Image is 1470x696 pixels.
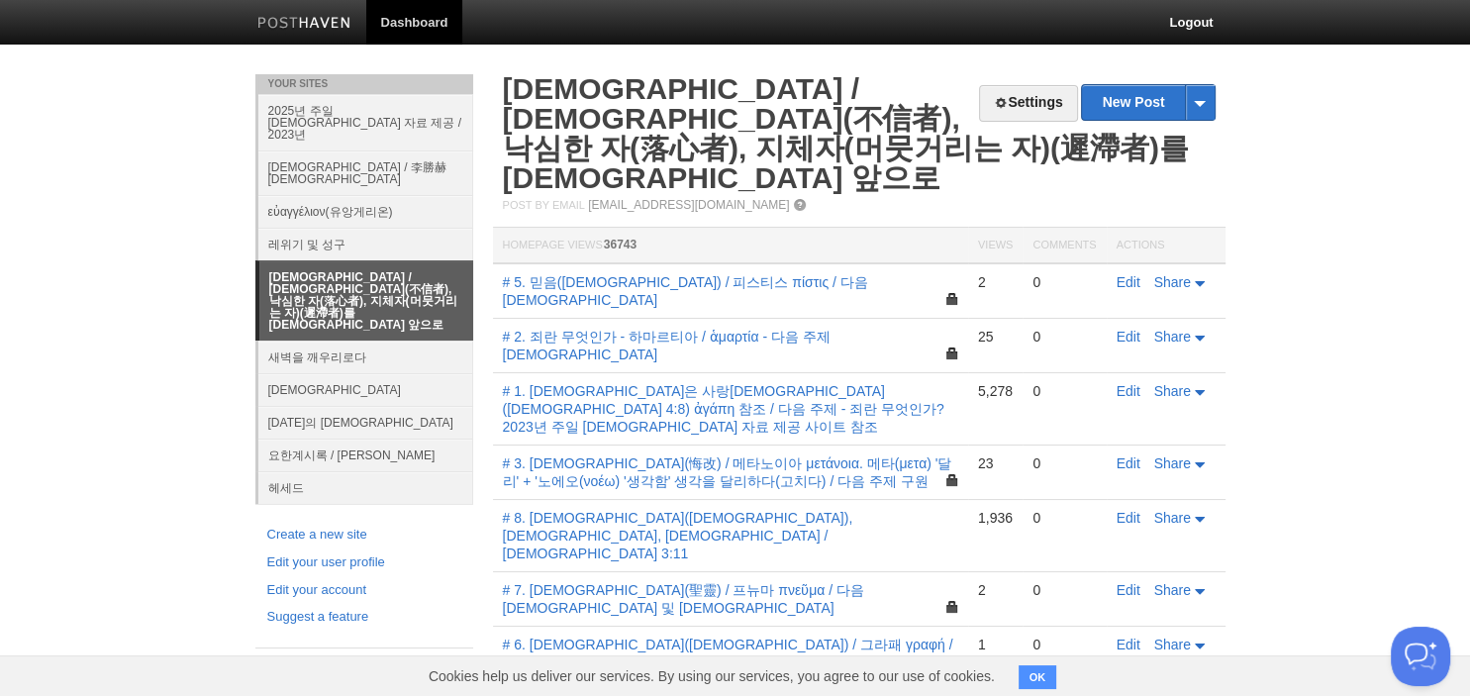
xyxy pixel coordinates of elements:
[978,636,1013,653] div: 1
[258,471,473,504] a: 헤세드
[978,581,1013,599] div: 2
[1082,85,1214,120] a: New Post
[503,637,953,670] a: # 6. [DEMOGRAPHIC_DATA]([DEMOGRAPHIC_DATA]) / 그라패 γραφή / 다음 [DEMOGRAPHIC_DATA]
[1154,383,1191,399] span: Share
[1117,274,1140,290] a: Edit
[258,373,473,406] a: [DEMOGRAPHIC_DATA]
[1117,637,1140,652] a: Edit
[259,261,473,341] a: [DEMOGRAPHIC_DATA] / [DEMOGRAPHIC_DATA](不信者), 낙심한 자(落心者), 지체자(머뭇거리는 자)(遲滯者)를 [DEMOGRAPHIC_DATA] 앞으로
[1117,383,1140,399] a: Edit
[1154,510,1191,526] span: Share
[1391,627,1450,686] iframe: Help Scout Beacon - Open
[258,228,473,260] a: 레위기 및 성구
[267,552,461,573] a: Edit your user profile
[493,228,968,264] th: Homepage Views
[968,228,1023,264] th: Views
[267,607,461,628] a: Suggest a feature
[1032,382,1096,400] div: 0
[503,199,585,211] span: Post by Email
[409,656,1015,696] span: Cookies help us deliver our services. By using our services, you agree to our use of cookies.
[588,198,789,212] a: [EMAIL_ADDRESS][DOMAIN_NAME]
[503,274,868,308] a: # 5. 믿음([DEMOGRAPHIC_DATA]) / 피스티스 πίστις / 다음 [DEMOGRAPHIC_DATA]
[503,383,944,435] a: # 1. [DEMOGRAPHIC_DATA]은 사랑[DEMOGRAPHIC_DATA]([DEMOGRAPHIC_DATA] 4:8) ἀγάπη 참조 / 다음 주제 - 죄란 무엇인가?...
[1032,328,1096,346] div: 0
[503,510,853,561] a: # 8. [DEMOGRAPHIC_DATA]([DEMOGRAPHIC_DATA]), [DEMOGRAPHIC_DATA], [DEMOGRAPHIC_DATA] / [DEMOGRAPHI...
[1032,273,1096,291] div: 0
[1154,329,1191,345] span: Share
[258,195,473,228] a: εὐαγγέλιον(유앙게리온)
[503,582,864,616] a: # 7. [DEMOGRAPHIC_DATA](聖靈) / 프뉴마 πνεῦμα / 다음 [DEMOGRAPHIC_DATA] 및 [DEMOGRAPHIC_DATA]
[258,150,473,195] a: [DEMOGRAPHIC_DATA] / 李勝赫[DEMOGRAPHIC_DATA]
[1032,509,1096,527] div: 0
[978,382,1013,400] div: 5,278
[1117,510,1140,526] a: Edit
[604,238,637,251] span: 36743
[1117,329,1140,345] a: Edit
[978,273,1013,291] div: 2
[1117,582,1140,598] a: Edit
[267,525,461,546] a: Create a new site
[1032,636,1096,653] div: 0
[1019,665,1057,689] button: OK
[503,329,831,362] a: # 2. 죄란 무엇인가 - 하마르티아 / ἁμαρτία - 다음 주제 [DEMOGRAPHIC_DATA]
[258,406,473,439] a: [DATE]의 [DEMOGRAPHIC_DATA]
[1154,274,1191,290] span: Share
[257,17,351,32] img: Posthaven-bar
[267,580,461,601] a: Edit your account
[1032,454,1096,472] div: 0
[503,455,952,489] a: # 3. [DEMOGRAPHIC_DATA](悔改) / 메타노이아 μετάνοια. 메타(μετα) '달리' + '노에오(νοέω) '생각함' 생각을 달리하다(고치다) / 다음...
[1154,582,1191,598] span: Share
[1117,455,1140,471] a: Edit
[1154,637,1191,652] span: Share
[258,94,473,150] a: 2025년 주일 [DEMOGRAPHIC_DATA] 자료 제공 / 2023년
[255,74,473,94] li: Your Sites
[1154,455,1191,471] span: Share
[503,72,1189,194] a: [DEMOGRAPHIC_DATA] / [DEMOGRAPHIC_DATA](不信者), 낙심한 자(落心者), 지체자(머뭇거리는 자)(遲滯者)를 [DEMOGRAPHIC_DATA] 앞으로
[978,328,1013,346] div: 25
[978,509,1013,527] div: 1,936
[1107,228,1225,264] th: Actions
[258,341,473,373] a: 새벽을 깨우리로다
[978,454,1013,472] div: 23
[979,85,1077,122] a: Settings
[1023,228,1106,264] th: Comments
[1032,581,1096,599] div: 0
[258,439,473,471] a: 요한계시록 / [PERSON_NAME]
